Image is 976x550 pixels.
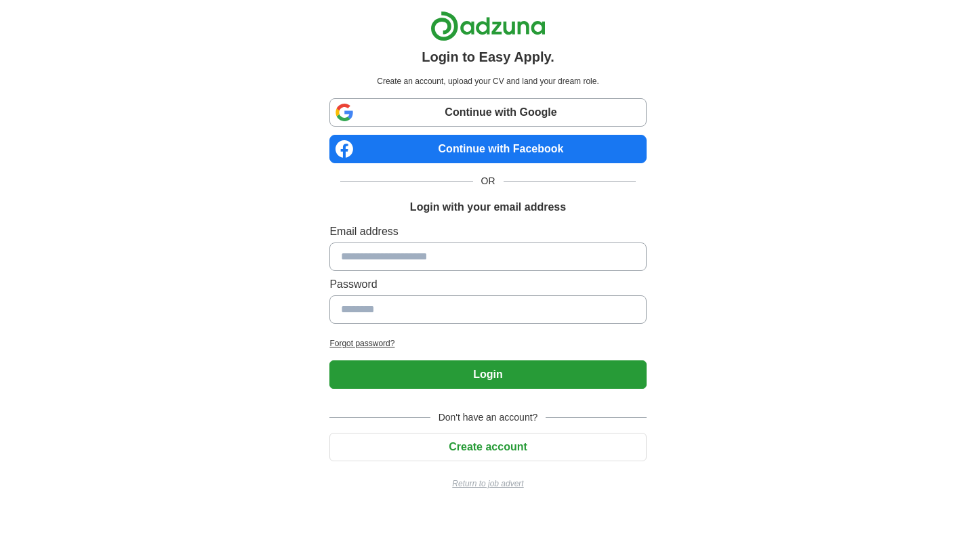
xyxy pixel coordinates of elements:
a: Continue with Facebook [329,135,646,163]
a: Create account [329,441,646,452]
a: Return to job advert [329,478,646,490]
button: Login [329,360,646,389]
label: Password [329,276,646,293]
h1: Login to Easy Apply. [422,47,554,67]
h1: Login with your email address [410,199,566,215]
span: Don't have an account? [430,410,546,425]
span: OR [473,174,504,188]
label: Email address [329,224,646,240]
a: Forgot password? [329,337,646,350]
p: Create an account, upload your CV and land your dream role. [332,75,643,87]
button: Create account [329,433,646,461]
img: Adzuna logo [430,11,546,41]
a: Continue with Google [329,98,646,127]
